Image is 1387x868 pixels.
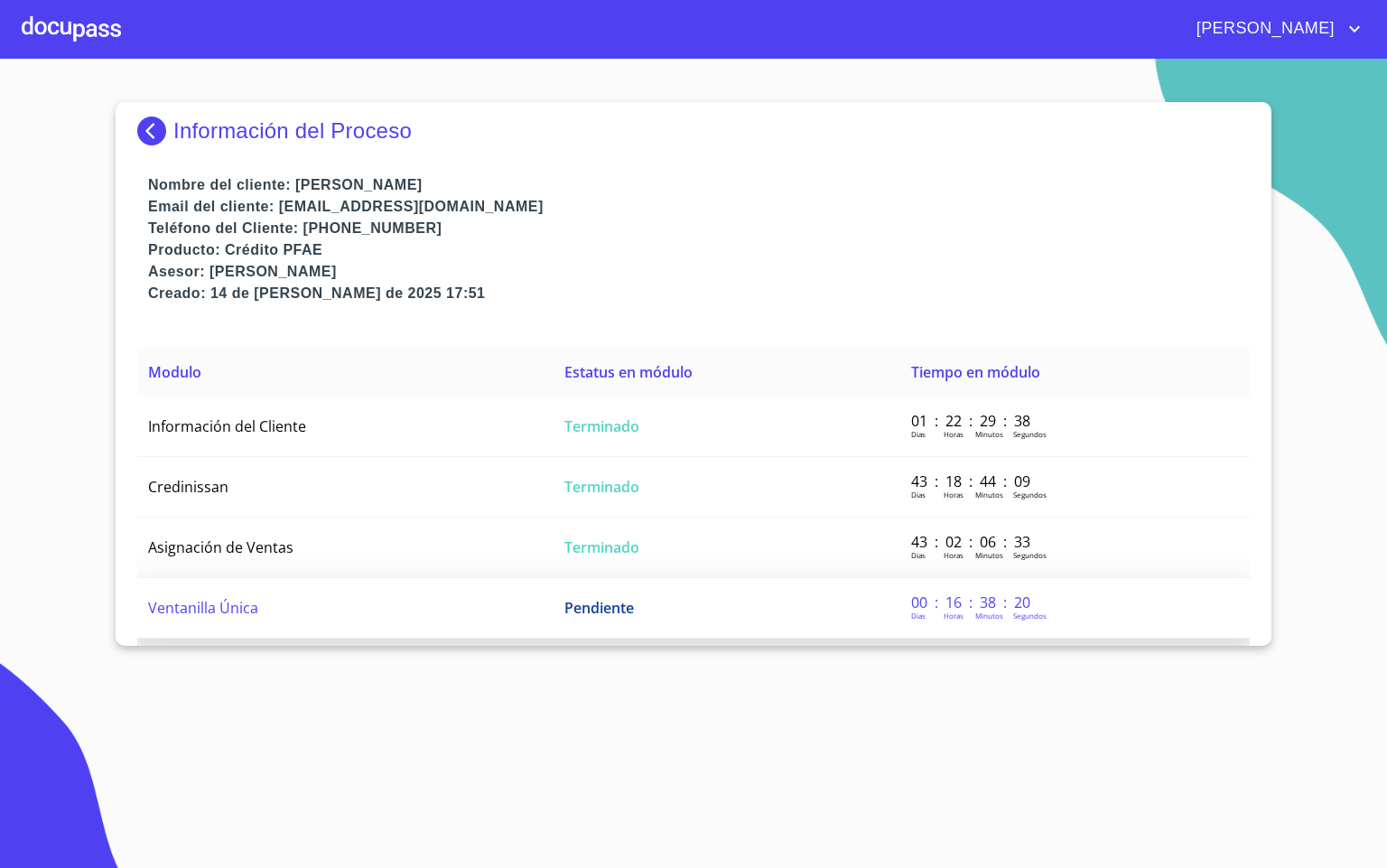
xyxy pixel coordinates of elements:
[911,532,1033,552] p: 43 : 02 : 06 : 33
[911,611,926,621] p: Dias
[975,611,1003,621] p: Minutos
[148,362,201,382] span: Modulo
[148,416,306,436] span: Información del Cliente
[564,598,634,618] span: Pendiente
[944,550,963,560] p: Horas
[148,174,1250,196] p: Nombre del cliente: [PERSON_NAME]
[148,218,1250,239] p: Teléfono del Cliente: [PHONE_NUMBER]
[911,411,1033,431] p: 01 : 22 : 29 : 38
[1013,611,1047,621] p: Segundos
[148,283,1250,304] p: Creado: 14 de [PERSON_NAME] de 2025 17:51
[944,490,963,499] p: Horas
[1183,14,1344,43] span: [PERSON_NAME]
[148,598,258,618] span: Ventanilla Única
[137,117,1250,145] div: Información del Proceso
[944,429,963,439] p: Horas
[975,490,1003,499] p: Minutos
[564,477,639,497] span: Terminado
[148,537,293,557] span: Asignación de Ventas
[1013,490,1047,499] p: Segundos
[1183,14,1365,43] button: account of current user
[564,362,693,382] span: Estatus en módulo
[911,490,926,499] p: Dias
[1013,429,1047,439] p: Segundos
[911,471,1033,491] p: 43 : 18 : 44 : 09
[173,118,412,144] p: Información del Proceso
[137,117,173,145] img: Docupass spot blue
[911,593,1033,612] p: 00 : 16 : 38 : 20
[564,537,639,557] span: Terminado
[148,196,1250,218] p: Email del cliente: [EMAIL_ADDRESS][DOMAIN_NAME]
[975,429,1003,439] p: Minutos
[148,239,1250,261] p: Producto: Crédito PFAE
[1013,550,1047,560] p: Segundos
[944,611,963,621] p: Horas
[911,362,1040,382] span: Tiempo en módulo
[911,550,926,560] p: Dias
[911,429,926,439] p: Dias
[975,550,1003,560] p: Minutos
[148,477,228,497] span: Credinissan
[564,416,639,436] span: Terminado
[148,261,1250,283] p: Asesor: [PERSON_NAME]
